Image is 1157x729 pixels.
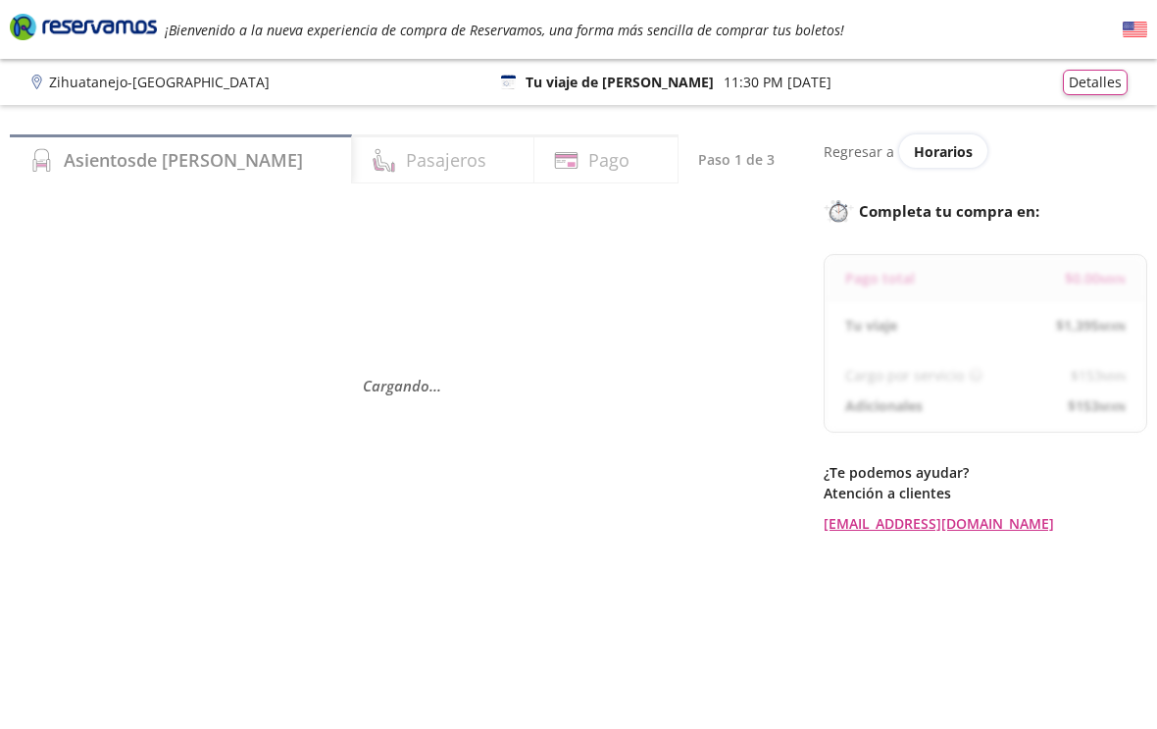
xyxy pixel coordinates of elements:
[10,12,157,47] a: Brand Logo
[433,376,437,395] span: .
[165,21,844,39] em: ¡Bienvenido a la nueva experiencia de compra de Reservamos, una forma más sencilla de comprar tus...
[845,365,964,386] p: Cargo por servicio
[824,197,1147,225] p: Completa tu compra en :
[1099,319,1126,334] small: MXN
[824,462,1147,483] p: ¿Te podemos ayudar?
[1071,365,1126,386] span: $ 153
[363,376,441,395] em: Cargando
[845,315,897,336] p: Tu viaje
[1102,369,1126,384] small: MXN
[64,147,303,174] h4: Asientos de [PERSON_NAME]
[437,376,441,395] span: .
[824,141,894,162] p: Regresar a
[526,72,714,92] p: Tu viaje de [PERSON_NAME]
[724,72,831,92] p: 11:30 PM [DATE]
[49,72,270,92] p: Zihuatanejo - [GEOGRAPHIC_DATA]
[698,149,775,170] p: Paso 1 de 3
[588,147,629,174] h4: Pago
[429,376,433,395] span: .
[845,268,915,288] p: Pago total
[824,134,1147,168] div: Regresar a ver horarios
[1099,399,1126,414] small: MXN
[824,513,1147,534] a: [EMAIL_ADDRESS][DOMAIN_NAME]
[1056,315,1126,336] span: $ 1,395
[914,142,973,161] span: Horarios
[1123,18,1147,42] button: English
[10,12,157,41] i: Brand Logo
[1063,70,1128,95] button: Detalles
[824,483,1147,503] p: Atención a clientes
[1068,395,1126,416] span: $ 153
[406,147,486,174] h4: Pasajeros
[1065,268,1126,288] span: $ 0.00
[1100,272,1126,286] small: MXN
[845,395,923,416] p: Adicionales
